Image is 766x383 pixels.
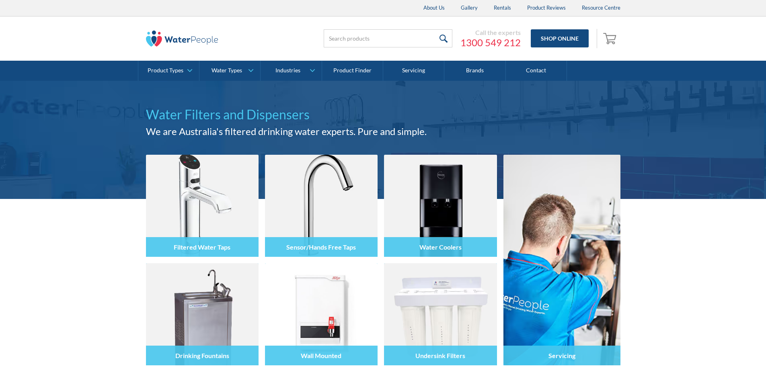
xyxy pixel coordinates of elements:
h4: Wall Mounted [301,352,341,359]
a: Product Finder [322,61,383,81]
img: Sensor/Hands Free Taps [265,155,378,257]
a: Water Types [199,61,260,81]
div: Product Types [148,67,183,74]
h4: Undersink Filters [415,352,465,359]
img: Undersink Filters [384,263,497,365]
a: Industries [261,61,321,81]
h4: Servicing [548,352,575,359]
img: Wall Mounted [265,263,378,365]
a: Open empty cart [601,29,620,48]
h4: Drinking Fountains [175,352,229,359]
a: Contact [506,61,567,81]
input: Search products [324,29,452,47]
h4: Sensor/Hands Free Taps [286,243,356,251]
h4: Filtered Water Taps [174,243,230,251]
div: Water Types [212,67,242,74]
a: Product Types [138,61,199,81]
a: Servicing [383,61,444,81]
img: Drinking Fountains [146,263,259,365]
img: The Water People [146,31,218,47]
img: Filtered Water Taps [146,155,259,257]
a: Shop Online [531,29,589,47]
div: Industries [275,67,300,74]
a: Servicing [503,155,620,365]
img: shopping cart [603,32,618,45]
div: Call the experts [460,29,521,37]
a: 1300 549 212 [460,37,521,49]
a: Brands [444,61,505,81]
h4: Water Coolers [419,243,462,251]
img: Water Coolers [384,155,497,257]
